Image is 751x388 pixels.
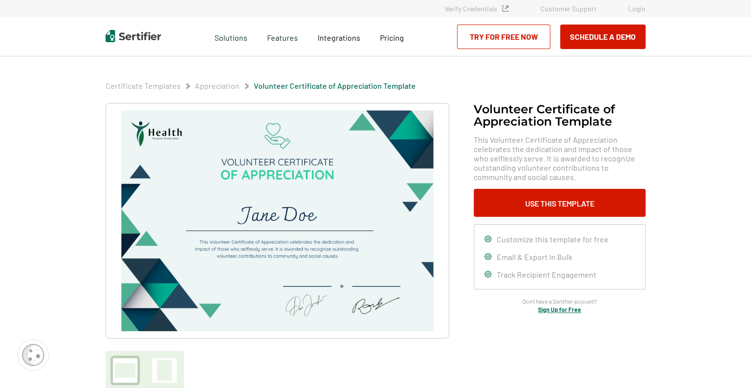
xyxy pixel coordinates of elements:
span: Integrations [318,33,360,42]
img: Cookie Popup Icon [22,344,44,366]
img: Volunteer Certificate of Appreciation Template [121,110,433,331]
iframe: Chat Widget [702,341,751,388]
a: Login [628,4,645,13]
a: Appreciation [195,81,240,90]
button: Use This Template [474,189,645,217]
a: Try for Free Now [457,25,550,49]
span: Volunteer Certificate of Appreciation Template [254,81,416,91]
span: Features [267,30,298,43]
img: Verified [502,5,509,12]
span: Track Recipient Engagement [497,270,596,279]
h1: Volunteer Certificate of Appreciation Template [474,103,645,128]
a: Sign Up for Free [538,306,581,313]
span: Solutions [215,30,247,43]
a: Certificate Templates [106,81,181,90]
a: Verify Credentials [445,4,509,13]
span: Pricing [380,33,404,42]
span: This Volunteer Certificate of Appreciation celebrates the dedication and impact of those who self... [474,135,645,181]
a: Pricing [380,30,404,43]
span: Customize this template for free [497,234,609,244]
a: Customer Support [540,4,596,13]
div: Breadcrumb [106,81,416,91]
span: Certificate Templates [106,81,181,91]
span: Email & Export in Bulk [497,252,572,261]
a: Integrations [318,30,360,43]
img: Sertifier | Digital Credentialing Platform [106,30,161,42]
button: Schedule a Demo [560,25,645,49]
span: Don’t have a Sertifier account? [522,297,597,306]
span: Appreciation [195,81,240,91]
a: Volunteer Certificate of Appreciation Template [254,81,416,90]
